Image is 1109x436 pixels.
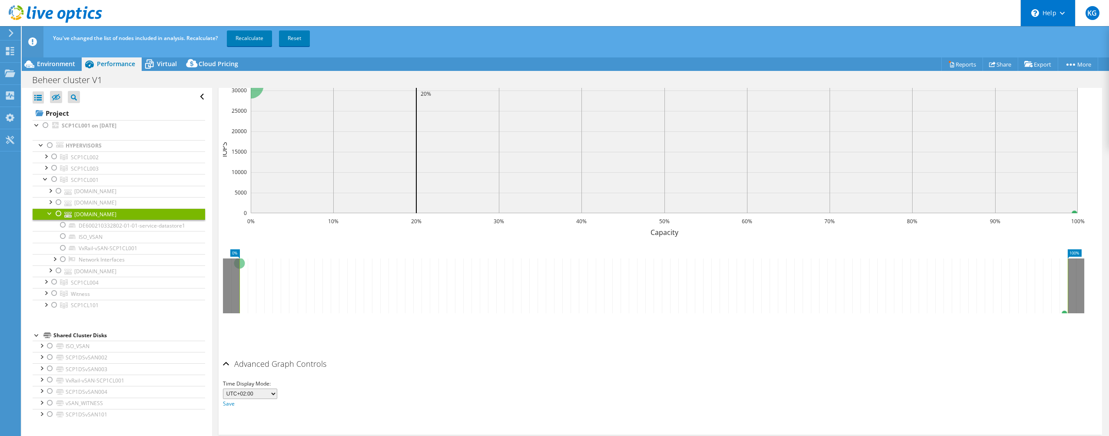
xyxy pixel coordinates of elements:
[279,30,310,46] a: Reset
[219,142,229,157] text: IOPS
[33,398,205,409] a: vSAN_WITNESS
[650,228,678,237] text: Capacity
[33,140,205,151] a: Hypervisors
[53,330,205,341] div: Shared Cluster Disks
[53,34,218,42] span: You've changed the list of nodes included in analysis. Recalculate?
[71,176,99,184] span: SCP1CL001
[742,218,752,225] text: 60%
[328,218,339,225] text: 10%
[941,57,983,71] a: Reports
[232,127,247,135] text: 20000
[1071,218,1084,225] text: 100%
[33,243,205,254] a: VxRail-vSAN-SCP1CL001
[576,218,587,225] text: 40%
[244,209,247,217] text: 0
[199,60,238,68] span: Cloud Pricing
[33,277,205,288] a: SCP1CL004
[232,148,247,155] text: 15000
[494,218,504,225] text: 30%
[157,60,177,68] span: Virtual
[33,375,205,386] a: VxRail-vSAN-SCP1CL001
[33,174,205,185] a: SCP1CL001
[232,168,247,176] text: 10000
[1018,57,1058,71] a: Export
[33,386,205,397] a: SCP1DSvSAN004
[232,107,247,114] text: 25000
[33,120,205,131] a: SCP1CL001 on [DATE]
[97,60,135,68] span: Performance
[235,189,247,196] text: 5000
[1086,6,1099,20] span: KG
[33,288,205,299] a: Witness
[223,355,326,372] h2: Advanced Graph Controls
[990,218,1000,225] text: 90%
[824,218,835,225] text: 70%
[33,186,205,197] a: [DOMAIN_NAME]
[1058,57,1098,71] a: More
[223,400,235,407] a: Save
[33,151,205,163] a: SCP1CL002
[421,90,431,97] text: 20%
[907,218,917,225] text: 80%
[411,218,422,225] text: 20%
[33,254,205,265] a: Network Interfaces
[71,154,99,161] span: SCP1CL002
[33,409,205,420] a: SCP1DSvSAN101
[71,302,99,309] span: SCP1CL101
[232,87,247,94] text: 30000
[71,279,99,286] span: SCP1CL004
[33,231,205,242] a: ISO_VSAN
[33,341,205,352] a: ISO_VSAN
[33,220,205,231] a: DE600210332802-01-01-service-datastore1
[71,165,99,172] span: SCP1CL003
[28,75,116,85] h1: Beheer cluster V1
[33,208,205,220] a: [DOMAIN_NAME]
[33,106,205,120] a: Project
[71,290,90,298] span: Witness
[33,300,205,311] a: SCP1CL101
[33,163,205,174] a: SCP1CL003
[223,380,271,387] span: Time Display Mode:
[227,30,272,46] a: Recalculate
[33,265,205,277] a: [DOMAIN_NAME]
[33,363,205,375] a: SCP1DSvSAN003
[33,352,205,363] a: SCP1DSvSAN002
[1031,9,1039,17] svg: \n
[62,122,116,129] b: SCP1CL001 on [DATE]
[33,197,205,208] a: [DOMAIN_NAME]
[659,218,670,225] text: 50%
[247,218,254,225] text: 0%
[37,60,75,68] span: Environment
[983,57,1018,71] a: Share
